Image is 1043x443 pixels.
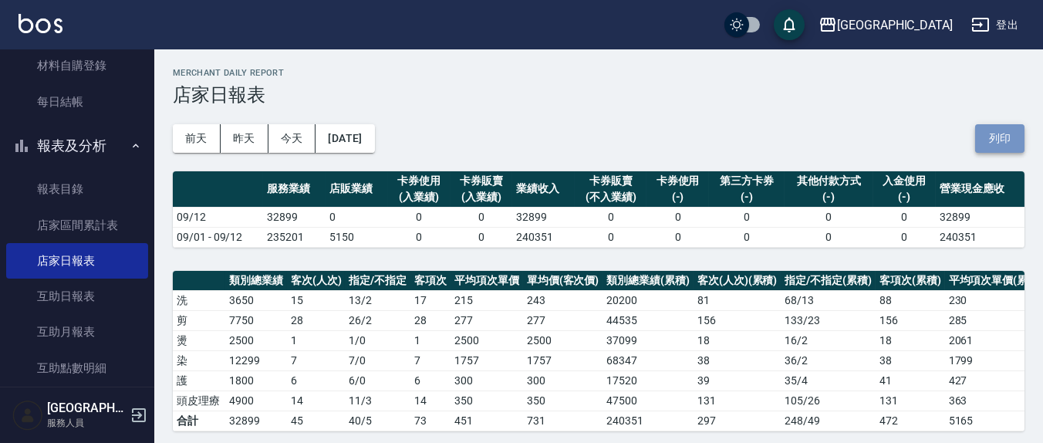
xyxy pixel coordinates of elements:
td: 68347 [603,350,694,370]
td: 300 [523,370,603,391]
td: 12299 [225,350,287,370]
td: 28 [287,310,346,330]
th: 業績收入 [512,171,575,208]
td: 0 [785,227,873,247]
td: 105 / 26 [781,391,876,411]
td: 297 [694,411,781,431]
td: 3650 [225,290,287,310]
a: 互助業績報表 [6,386,148,421]
td: 32899 [512,207,575,227]
td: 38 [876,350,945,370]
td: 45 [287,411,346,431]
td: 0 [873,207,936,227]
td: 88 [876,290,945,310]
td: 472 [876,411,945,431]
div: (-) [650,189,705,205]
td: 09/12 [173,207,263,227]
th: 類別總業績(累積) [603,271,694,291]
td: 240351 [936,227,1024,247]
td: 17 [410,290,451,310]
img: Logo [19,14,62,33]
th: 單均價(客次價) [523,271,603,291]
td: 68 / 13 [781,290,876,310]
td: 7 [410,350,451,370]
td: 277 [523,310,603,330]
a: 報表目錄 [6,171,148,207]
td: 0 [326,207,388,227]
td: 剪 [173,310,225,330]
td: 16 / 2 [781,330,876,350]
div: (-) [788,189,869,205]
td: 243 [523,290,603,310]
h3: 店家日報表 [173,84,1024,106]
td: 1 [287,330,346,350]
td: 護 [173,370,225,391]
div: (不入業績) [579,189,643,205]
button: [DATE] [316,124,374,153]
td: 17520 [603,370,694,391]
th: 客次(人次)(累積) [694,271,781,291]
td: 277 [451,310,523,330]
td: 156 [694,310,781,330]
td: 44535 [603,310,694,330]
td: 1 [410,330,451,350]
td: 2500 [523,330,603,350]
td: 15 [287,290,346,310]
div: [GEOGRAPHIC_DATA] [837,15,953,35]
td: 染 [173,350,225,370]
th: 營業現金應收 [936,171,1024,208]
td: 37099 [603,330,694,350]
a: 材料自購登錄 [6,48,148,83]
th: 指定/不指定(累積) [781,271,876,291]
td: 81 [694,290,781,310]
button: 今天 [268,124,316,153]
td: 燙 [173,330,225,350]
td: 0 [451,227,513,247]
button: 前天 [173,124,221,153]
div: 卡券販賣 [454,173,509,189]
table: a dense table [173,171,1024,248]
div: 卡券販賣 [579,173,643,189]
th: 類別總業績 [225,271,287,291]
td: 73 [410,411,451,431]
td: 248/49 [781,411,876,431]
td: 0 [709,227,785,247]
td: 47500 [603,391,694,411]
td: 0 [388,227,451,247]
td: 36 / 2 [781,350,876,370]
td: 41 [876,370,945,391]
td: 451 [451,411,523,431]
td: 133 / 23 [781,310,876,330]
div: (入業績) [392,189,447,205]
td: 0 [873,227,936,247]
td: 6 / 0 [345,370,410,391]
td: 1800 [225,370,287,391]
td: 0 [575,227,646,247]
th: 客項次 [410,271,451,291]
div: 其他付款方式 [788,173,869,189]
td: 14 [287,391,346,411]
td: 14 [410,391,451,411]
button: 列印 [975,124,1024,153]
td: 240351 [603,411,694,431]
td: 2500 [225,330,287,350]
button: save [774,9,805,40]
td: 0 [388,207,451,227]
th: 店販業績 [326,171,388,208]
td: 0 [785,207,873,227]
a: 互助點數明細 [6,350,148,386]
p: 服務人員 [47,416,126,430]
td: 2500 [451,330,523,350]
button: 昨天 [221,124,268,153]
h5: [GEOGRAPHIC_DATA] [47,401,126,416]
td: 131 [694,391,781,411]
td: 頭皮理療 [173,391,225,411]
td: 215 [451,290,523,310]
td: 0 [709,207,785,227]
td: 1757 [523,350,603,370]
td: 235201 [263,227,326,247]
th: 指定/不指定 [345,271,410,291]
td: 35 / 4 [781,370,876,391]
a: 互助日報表 [6,279,148,314]
td: 38 [694,350,781,370]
